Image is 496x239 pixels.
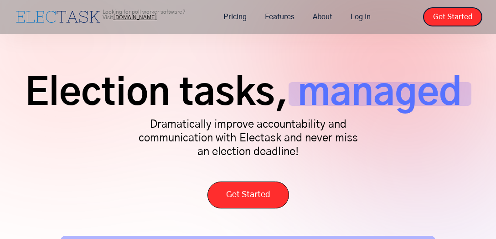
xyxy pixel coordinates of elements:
p: Looking for poll worker software? Visit [103,9,210,20]
a: Log in [341,7,380,26]
p: Dramatically improve accountability and communication with Electask and never miss an election de... [134,118,362,159]
a: Features [256,7,304,26]
a: Pricing [214,7,256,26]
a: About [304,7,341,26]
a: Get Started [423,7,482,26]
span: managed [289,82,471,106]
a: home [14,9,103,25]
span: Election tasks, [25,82,289,106]
a: [DOMAIN_NAME] [113,15,157,20]
a: Get Started [207,182,289,208]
